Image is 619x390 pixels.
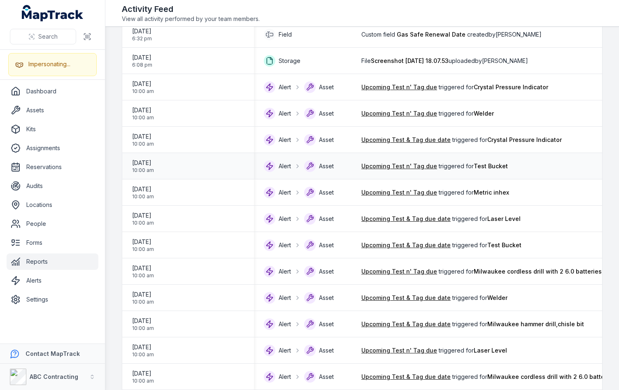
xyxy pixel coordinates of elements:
span: [DATE] [132,106,154,114]
h2: Activity Feed [122,3,260,15]
a: Upcoming Test & Tag due date [361,241,451,249]
span: 10:00 am [132,351,154,358]
a: Upcoming Test n' Tag due [361,162,437,170]
span: [DATE] [132,132,154,141]
span: Asset [319,162,334,170]
span: [DATE] [132,80,154,88]
a: Upcoming Test n' Tag due [361,188,437,197]
span: Alert [279,188,291,197]
time: 26/08/2025, 6:08:03 pm [132,53,152,68]
time: 22/08/2025, 10:00:00 am [132,80,154,95]
a: Upcoming Test n' Tag due [361,346,437,355]
a: Upcoming Test n' Tag due [361,109,437,118]
span: 10:00 am [132,114,154,121]
span: triggered for [361,294,507,302]
a: Assignments [7,140,98,156]
time: 22/08/2025, 10:00:00 am [132,317,154,332]
span: Alert [279,294,291,302]
span: Asset [319,241,334,249]
time: 22/08/2025, 10:00:00 am [132,159,154,174]
span: triggered for [361,320,584,328]
span: View all activity performed by your team members. [122,15,260,23]
time: 22/08/2025, 10:00:00 am [132,369,154,384]
span: [DATE] [132,317,154,325]
span: [DATE] [132,53,152,62]
time: 22/08/2025, 10:00:00 am [132,343,154,358]
a: Forms [7,234,98,251]
span: 10:00 am [132,246,154,253]
time: 22/08/2025, 10:00:00 am [132,238,154,253]
span: Alert [279,83,291,91]
a: Locations [7,197,98,213]
span: 10:00 am [132,88,154,95]
span: triggered for [361,188,509,197]
span: Crystal Pressure Indicator [474,84,548,91]
span: 10:00 am [132,167,154,174]
a: Upcoming Test & Tag due date [361,136,451,144]
a: Upcoming Test & Tag due date [361,215,451,223]
span: [DATE] [132,264,154,272]
span: Crystal Pressure Indicator [487,136,562,143]
span: Asset [319,109,334,118]
span: 10:00 am [132,193,154,200]
span: triggered for [361,162,508,170]
span: Field [279,30,292,39]
a: Upcoming Test & Tag due date [361,373,451,381]
a: Reports [7,253,98,270]
span: triggered for [361,215,521,223]
a: Audits [7,178,98,194]
span: Asset [319,373,334,381]
span: [DATE] [132,27,152,35]
span: Asset [319,346,334,355]
span: Alert [279,136,291,144]
span: Alert [279,241,291,249]
time: 22/08/2025, 10:00:00 am [132,132,154,147]
span: 10:00 am [132,299,154,305]
time: 22/08/2025, 10:00:00 am [132,264,154,279]
time: 22/08/2025, 10:00:00 am [132,211,154,226]
span: Metric inhex [474,189,509,196]
strong: Contact MapTrack [26,350,80,357]
a: Kits [7,121,98,137]
a: Dashboard [7,83,98,100]
span: triggered for [361,109,494,118]
a: Upcoming Test & Tag due date [361,294,451,302]
span: Welder [474,110,494,117]
span: Alert [279,215,291,223]
span: Storage [279,57,300,65]
span: [DATE] [132,238,154,246]
span: triggered for [361,241,521,249]
div: Impersonating... [28,60,70,68]
span: Alert [279,162,291,170]
strong: ABC Contracting [30,373,78,380]
time: 22/08/2025, 10:00:00 am [132,185,154,200]
span: Milwaukee hammer drill,chisle bit [487,320,584,327]
span: Alert [279,320,291,328]
a: Upcoming Test n' Tag due [361,267,437,276]
span: 6:32 pm [132,35,152,42]
span: 10:00 am [132,325,154,332]
span: 10:00 am [132,141,154,147]
time: 26/08/2025, 6:32:34 pm [132,27,152,42]
span: [DATE] [132,290,154,299]
span: [DATE] [132,343,154,351]
span: [DATE] [132,159,154,167]
a: Upcoming Test & Tag due date [361,320,451,328]
span: Alert [279,373,291,381]
span: Asset [319,215,334,223]
span: triggered for [361,346,507,355]
span: Search [38,32,58,41]
a: Upcoming Test n' Tag due [361,83,437,91]
span: Custom field created by [PERSON_NAME] [361,30,542,39]
span: Asset [319,320,334,328]
button: Search [10,29,76,44]
span: triggered for [361,83,548,91]
a: Settings [7,291,98,308]
span: Test Bucket [474,162,508,169]
a: Alerts [7,272,98,289]
span: Alert [279,109,291,118]
span: Gas Safe Renewal Date [397,31,465,38]
span: Asset [319,267,334,276]
span: Asset [319,83,334,91]
span: [DATE] [132,185,154,193]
